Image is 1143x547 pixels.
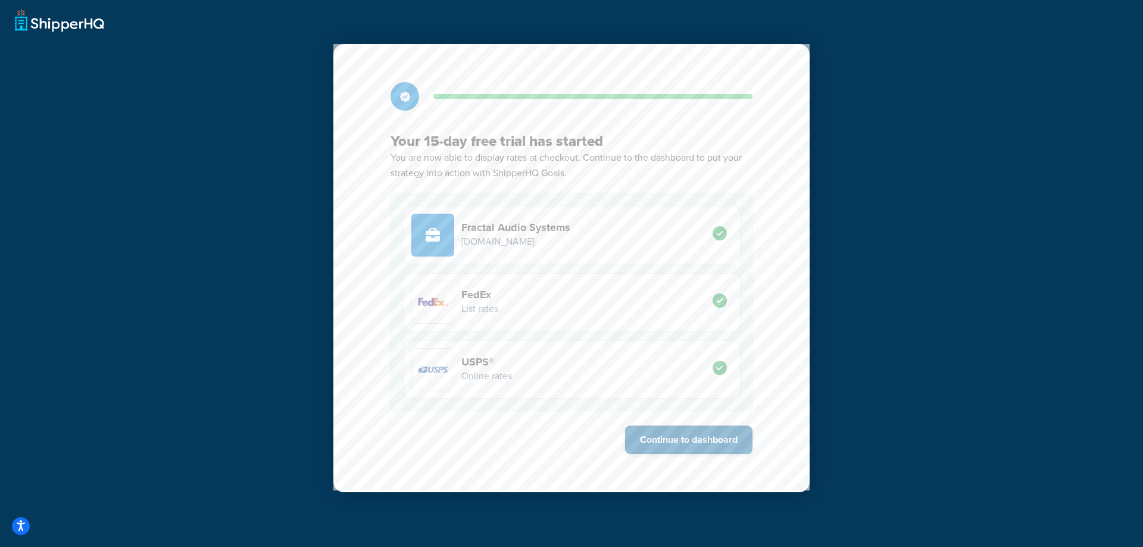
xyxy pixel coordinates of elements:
[391,150,752,181] p: You are now able to display rates at checkout. Continue to the dashboard to put your strategy int...
[461,221,570,234] h4: Fractal Audio Systems
[625,426,752,454] button: Continue to dashboard
[461,368,512,384] p: Online rates
[461,355,512,368] h4: USPS®
[461,234,570,249] p: [DOMAIN_NAME]
[391,132,752,150] h3: Your 15-day free trial has started
[461,301,498,317] p: List rates
[461,288,498,301] h4: FedEx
